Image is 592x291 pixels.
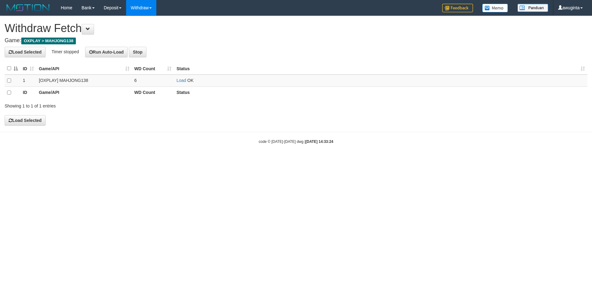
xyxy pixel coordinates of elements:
strong: [DATE] 14:33:24 [306,139,333,144]
h1: Withdraw Fetch [5,22,587,34]
td: [OXPLAY] MAHJONG138 [36,75,132,87]
th: WD Count: activate to sort column ascending [132,63,174,75]
span: 6 [134,78,137,83]
span: OXPLAY > MAHJONG138 [21,38,76,44]
td: 1 [20,75,36,87]
th: WD Count [132,87,174,99]
small: code © [DATE]-[DATE] dwg | [259,139,333,144]
button: Stop [129,47,146,57]
span: Timer stopped [51,49,79,54]
div: Showing 1 to 1 of 1 entries [5,100,242,109]
a: Load [176,78,186,83]
th: Status: activate to sort column ascending [174,63,587,75]
th: ID [20,87,36,99]
img: Feedback.jpg [442,4,473,12]
img: MOTION_logo.png [5,3,51,12]
th: Game/API [36,87,132,99]
th: ID: activate to sort column ascending [20,63,36,75]
button: Load Selected [5,47,46,57]
button: Run Auto-Load [85,47,128,57]
th: Game/API: activate to sort column ascending [36,63,132,75]
th: Status [174,87,587,99]
button: Load Selected [5,115,46,126]
span: OK [187,78,194,83]
img: panduan.png [517,4,548,12]
img: Button%20Memo.svg [482,4,508,12]
h4: Game: [5,38,587,44]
